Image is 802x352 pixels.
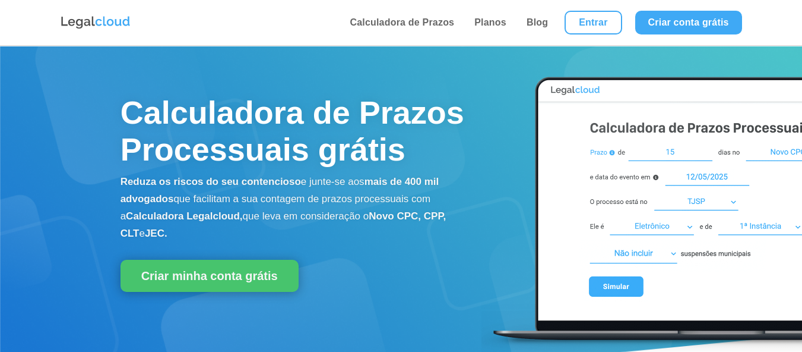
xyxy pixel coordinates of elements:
a: Entrar [565,11,622,34]
a: Criar conta grátis [635,11,742,34]
span: Calculadora de Prazos Processuais grátis [121,95,464,167]
b: JEC. [145,228,167,239]
b: Novo CPC, CPP, CLT [121,210,446,239]
b: Calculadora Legalcloud, [126,210,243,222]
b: Reduza os riscos do seu contencioso [121,176,301,187]
p: e junte-se aos que facilitam a sua contagem de prazos processuais com a que leva em consideração o e [121,174,481,242]
img: Logo da Legalcloud [60,15,131,30]
a: Criar minha conta grátis [121,260,299,292]
b: mais de 400 mil advogados [121,176,439,205]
